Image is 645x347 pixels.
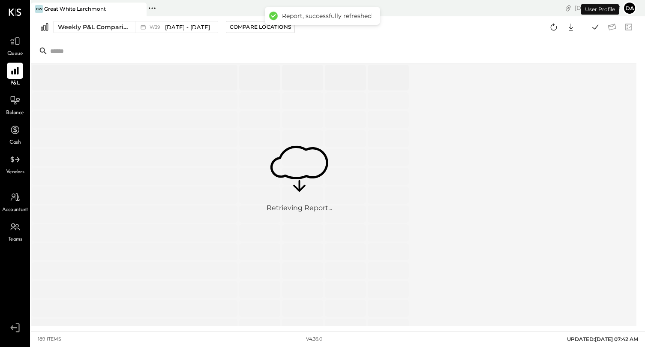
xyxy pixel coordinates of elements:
[7,50,23,58] span: Queue
[0,189,30,214] a: Accountant
[581,4,619,15] div: User Profile
[0,92,30,117] a: Balance
[2,206,28,214] span: Accountant
[58,23,130,31] div: Weekly P&L Comparison
[282,12,372,20] div: Report, successfully refreshed
[8,236,22,244] span: Teams
[306,336,322,343] div: v 4.36.0
[0,219,30,244] a: Teams
[0,151,30,176] a: Vendors
[567,336,638,342] span: UPDATED: [DATE] 07:42 AM
[564,3,573,12] div: copy link
[0,63,30,88] a: P&L
[267,204,332,214] div: Retrieving Report...
[35,5,43,13] div: GW
[575,4,621,12] div: [DATE]
[9,139,21,147] span: Cash
[226,21,295,33] button: Compare Locations
[0,122,30,147] a: Cash
[38,336,61,343] div: 189 items
[6,109,24,117] span: Balance
[44,5,106,12] div: Great White Larchmont
[165,23,210,31] span: [DATE] - [DATE]
[150,25,163,30] span: W39
[230,23,291,30] div: Compare Locations
[6,169,24,176] span: Vendors
[0,33,30,58] a: Queue
[53,21,218,33] button: Weekly P&L Comparison W39[DATE] - [DATE]
[623,1,636,15] button: DA
[10,80,20,88] span: P&L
